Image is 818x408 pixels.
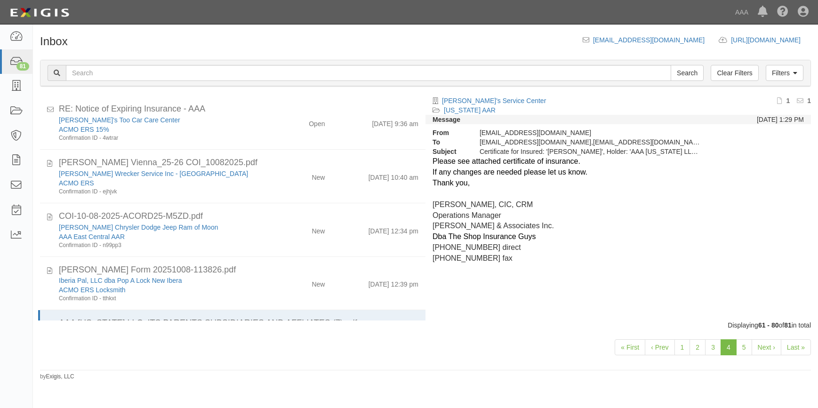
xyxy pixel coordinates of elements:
a: [PERSON_NAME]'s Too Car Care Center [59,116,180,124]
a: Last » [781,339,811,355]
div: Britton_AAA Vienna_25-26 COI_10082025.pdf [59,157,418,169]
h1: Inbox [40,35,68,48]
a: 3 [705,339,721,355]
div: AAA TEXAS LLC, ITS PARENTS SUBSIDIARIES AND AFFLIATES (7).pdf [59,317,418,329]
a: Clear Filters [711,65,758,81]
div: Kurtelbert0@gmail.com,agreement-kmn9j4@ace.complianz.com [473,137,707,147]
div: Iberia Pal, LLC dba Pop A Lock New Ibera [59,276,263,285]
div: Confirmation ID - n99pp3 [59,241,263,249]
div: [EMAIL_ADDRESS][DOMAIN_NAME] [473,128,707,137]
span: Dba The Shop Insurance Guys [433,232,536,240]
div: [DATE] 10:40 am [369,169,418,182]
input: Search [671,65,704,81]
a: 5 [736,339,752,355]
a: Next › [752,339,781,355]
b: 81 [784,321,792,329]
small: by [40,373,74,381]
i: Help Center - Complianz [777,7,788,18]
div: [DATE] 9:36 am [372,115,418,128]
div: [DATE] 1:29 PM [757,115,804,124]
div: Thank you, [433,178,804,189]
a: [PERSON_NAME]'s Service Center [442,97,546,104]
div: ACMO ERS Locksmith [59,285,263,295]
a: AAA East Central AAR [59,233,125,240]
div: Displaying of in total [33,320,818,330]
b: 61 - 80 [758,321,779,329]
a: [EMAIL_ADDRESS][DOMAIN_NAME] [593,36,705,44]
div: Please see attached certificate of insurance. [433,156,804,167]
div: ACMO ERS [59,178,263,188]
a: [PERSON_NAME] Chrysler Dodge Jeep Ram of Moon [59,224,218,231]
div: [DATE] 12:34 pm [369,223,418,236]
a: [URL][DOMAIN_NAME] [731,36,811,44]
a: [US_STATE] AAR [444,106,496,114]
div: ACORD Form 20251008-113826.pdf [59,264,418,276]
a: ACMO ERS 15% [59,126,109,133]
div: Diehl Chrysler Dodge Jeep Ram of Moon [59,223,263,232]
a: ACMO ERS [59,179,94,187]
a: ACMO ERS Locksmith [59,286,126,294]
div: Confirmation ID - tthkxt [59,295,263,303]
a: [PERSON_NAME] Wrecker Service Inc - [GEOGRAPHIC_DATA] [59,170,248,177]
a: AAA [730,3,753,22]
strong: To [425,137,473,147]
div: New [312,169,325,182]
a: 2 [690,339,706,355]
div: New [312,223,325,236]
a: « First [615,339,645,355]
p: [PERSON_NAME], CIC, CRM Operations Manager [PERSON_NAME] & Associates Inc. [433,200,804,232]
div: Confirmation ID - 4wtrar [59,134,263,142]
input: Search [66,65,671,81]
a: Exigis, LLC [46,373,74,380]
b: 1 [786,97,790,104]
div: If any changes are needed please let us know. [433,167,804,178]
a: Filters [766,65,803,81]
div: 81 [16,62,29,71]
a: ‹ Prev [645,339,674,355]
div: Open [309,115,325,128]
strong: From [425,128,473,137]
a: 4 [721,339,737,355]
strong: Subject [425,147,473,156]
div: New [312,276,325,289]
a: 1 [674,339,690,355]
strong: Message [433,116,460,123]
div: Certificate for Insured: 'GARY TAYLOR', Holder: 'AAA TEXAS LLC, ITS PARENTS SUBSIDIARIES AND AFFL... [473,147,707,156]
div: AAA East Central AAR [59,232,263,241]
span: [PHONE_NUMBER] direct [PHONE_NUMBER] fax Proudly Serving The Garage Liability Industry Since [DATE] [433,243,631,273]
div: Britton's Wrecker Service Inc - Vienna [59,169,263,178]
div: [DATE] 12:39 pm [369,276,418,289]
b: 1 [807,97,811,104]
img: logo-5460c22ac91f19d4615b14bd174203de0afe785f0fc80cf4dbbc73dc1793850b.png [7,4,72,21]
div: COI-10-08-2025-ACORD25-M5ZD.pdf [59,210,418,223]
div: Confirmation ID - ejhjvk [59,188,263,196]
a: Iberia Pal, LLC dba Pop A Lock New Ibera [59,277,182,284]
div: RE: Notice of Expiring Insurance - AAA [59,103,418,115]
